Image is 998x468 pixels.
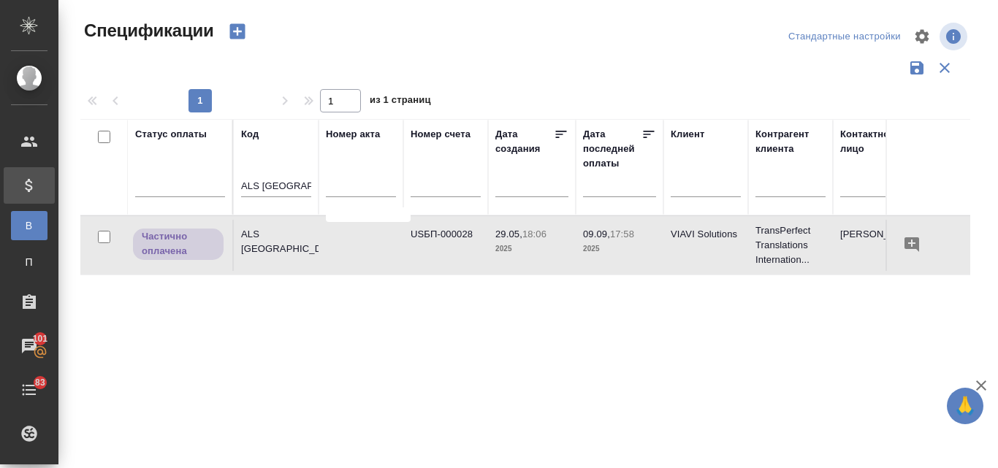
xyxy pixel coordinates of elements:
[11,211,47,240] a: В
[671,127,704,142] div: Клиент
[755,127,826,156] div: Контрагент клиента
[840,127,910,156] div: Контактное лицо
[522,229,546,239] p: 18:06
[953,391,978,421] span: 🙏
[26,375,54,390] span: 83
[24,331,57,346] span: 101
[583,229,610,239] p: 09.09,
[326,127,380,142] div: Номер акта
[583,242,656,256] p: 2025
[370,91,431,112] span: из 1 страниц
[11,248,47,277] a: П
[241,127,259,142] div: Код
[80,19,214,42] span: Спецификации
[940,23,970,50] span: Посмотреть информацию
[495,229,522,239] p: 29.05,
[583,127,641,171] div: Дата последней оплаты
[142,229,215,258] p: Частично оплачена
[495,242,568,256] p: 2025
[403,220,488,271] td: USБП-000028
[904,19,940,54] span: Настроить таблицу
[833,220,918,271] td: [PERSON_NAME]
[135,127,207,142] div: Статус оплаты
[931,54,959,82] button: Сбросить фильтры
[220,19,255,44] button: Создать
[4,372,55,408] a: 83
[947,388,983,424] button: 🙏
[4,328,55,364] a: 101
[785,26,904,48] div: split button
[18,218,40,233] span: В
[755,223,826,267] p: TransPerfect Translations Internation...
[411,127,471,142] div: Номер счета
[234,220,319,271] td: ALS [GEOGRAPHIC_DATA]-1231
[495,127,554,156] div: Дата создания
[903,54,931,82] button: Сохранить фильтры
[610,229,634,239] p: 17:58
[18,255,40,269] span: П
[671,227,741,242] p: VIAVI Solutions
